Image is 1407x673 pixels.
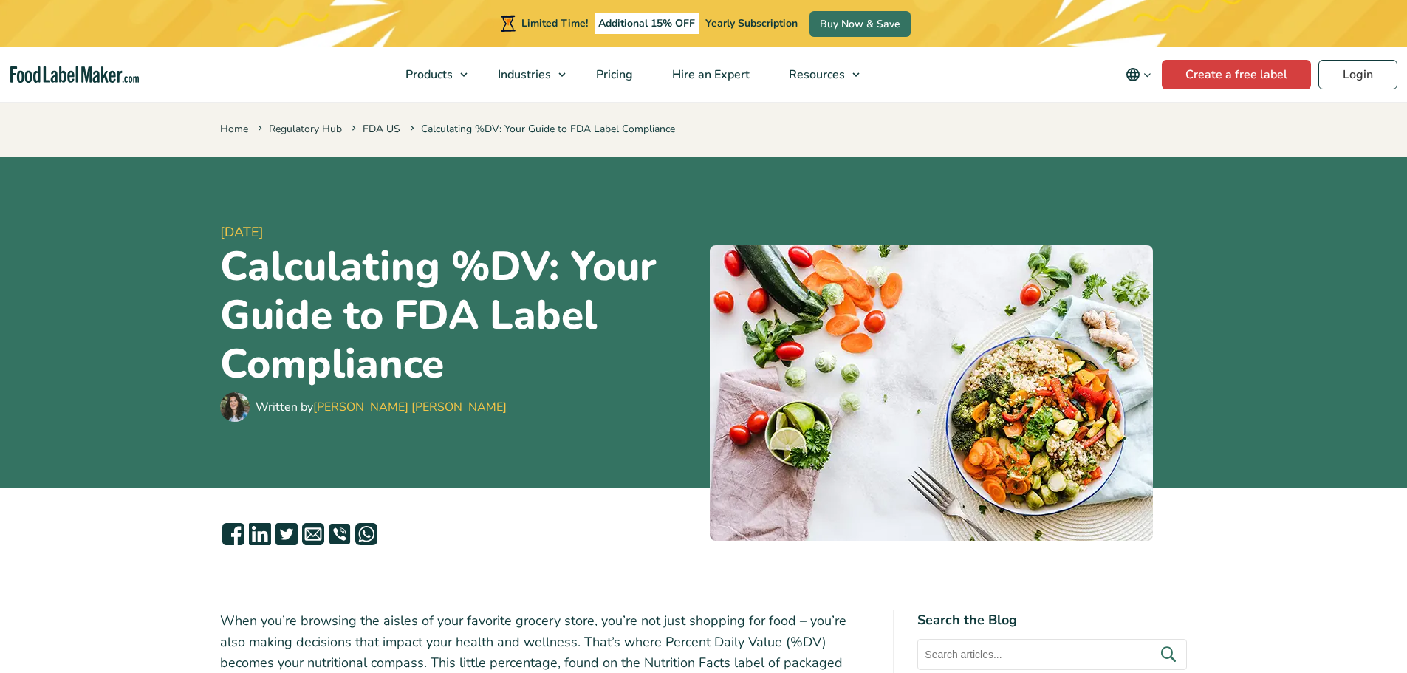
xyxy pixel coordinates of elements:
[220,242,698,389] h1: Calculating %DV: Your Guide to FDA Label Compliance
[809,11,911,37] a: Buy Now & Save
[407,122,675,136] span: Calculating %DV: Your Guide to FDA Label Compliance
[668,66,751,83] span: Hire an Expert
[493,66,552,83] span: Industries
[521,16,588,30] span: Limited Time!
[653,47,766,102] a: Hire an Expert
[256,398,507,416] div: Written by
[917,639,1187,670] input: Search articles...
[313,399,507,415] a: [PERSON_NAME] [PERSON_NAME]
[577,47,649,102] a: Pricing
[784,66,846,83] span: Resources
[401,66,454,83] span: Products
[220,122,248,136] a: Home
[770,47,867,102] a: Resources
[220,392,250,422] img: Maria Abi Hanna - Food Label Maker
[705,16,798,30] span: Yearly Subscription
[1162,60,1311,89] a: Create a free label
[479,47,573,102] a: Industries
[220,222,698,242] span: [DATE]
[1115,60,1162,89] button: Change language
[363,122,400,136] a: FDA US
[592,66,634,83] span: Pricing
[917,610,1187,630] h4: Search the Blog
[269,122,342,136] a: Regulatory Hub
[386,47,475,102] a: Products
[1318,60,1397,89] a: Login
[10,66,139,83] a: Food Label Maker homepage
[595,13,699,34] span: Additional 15% OFF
